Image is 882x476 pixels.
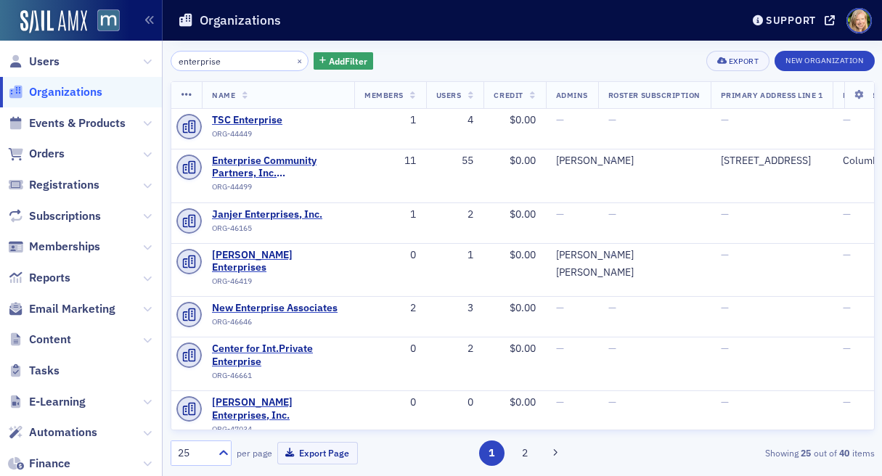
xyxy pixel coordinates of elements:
[510,154,536,167] span: $0.00
[608,342,616,355] span: —
[29,146,65,162] span: Orders
[8,394,86,410] a: E-Learning
[329,54,367,67] span: Add Filter
[608,208,616,221] span: —
[721,301,729,314] span: —
[364,302,416,315] div: 2
[775,51,874,71] button: New Organization
[212,302,344,315] span: New Enterprise Associates
[650,446,874,459] div: Showing out of items
[29,456,70,472] span: Finance
[212,424,344,439] div: ORG-47034
[608,113,616,126] span: —
[608,395,616,409] span: —
[510,395,536,409] span: $0.00
[29,270,70,286] span: Reports
[479,440,505,466] button: 1
[721,113,729,126] span: —
[8,146,65,162] a: Orders
[364,90,404,100] span: Members
[721,90,823,100] span: Primary Address Line 1
[212,129,344,144] div: ORG-44449
[8,115,126,131] a: Events & Products
[721,395,729,409] span: —
[843,395,851,409] span: —
[29,424,97,440] span: Automations
[212,342,344,368] span: Center for Int.Private Enterprise
[556,342,564,355] span: —
[8,270,70,286] a: Reports
[97,9,120,32] img: SailAMX
[212,396,344,422] a: [PERSON_NAME] Enterprises, Inc.
[364,342,416,356] div: 0
[29,363,60,379] span: Tasks
[766,14,816,27] div: Support
[608,154,616,167] span: —
[212,249,344,274] a: [PERSON_NAME] Enterprises
[510,248,536,261] span: $0.00
[843,301,851,314] span: —
[556,208,564,221] span: —
[846,8,872,33] span: Profile
[436,396,474,409] div: 0
[8,332,71,348] a: Content
[212,371,344,385] div: ORG-46661
[8,301,115,317] a: Email Marketing
[171,51,309,71] input: Search…
[364,249,416,262] div: 0
[436,342,474,356] div: 2
[608,90,701,100] span: Roster Subscription
[29,208,101,224] span: Subscriptions
[843,113,851,126] span: —
[8,456,70,472] a: Finance
[8,363,60,379] a: Tasks
[178,446,210,461] div: 25
[212,114,344,127] a: TSC Enterprise
[200,12,281,29] h1: Organizations
[29,301,115,317] span: Email Marketing
[212,249,344,274] span: Berman Enterprises
[8,239,100,255] a: Memberships
[8,424,97,440] a: Automations
[608,248,616,261] span: —
[212,155,344,180] span: Enterprise Community Partners, Inc. (Columbia, MD)
[721,155,823,168] div: [STREET_ADDRESS]
[212,223,344,238] div: ORG-46165
[364,208,416,221] div: 1
[8,208,101,224] a: Subscriptions
[556,266,634,279] a: [PERSON_NAME]
[729,57,759,65] div: Export
[29,84,102,100] span: Organizations
[721,342,729,355] span: —
[510,301,536,314] span: $0.00
[775,53,874,66] a: New Organization
[364,155,416,168] div: 11
[843,208,851,221] span: —
[212,208,344,221] a: Janjer Enterprises, Inc.
[29,394,86,410] span: E-Learning
[706,51,769,71] button: Export
[494,90,523,100] span: Credit
[212,276,344,291] div: ORG-46419
[510,342,536,355] span: $0.00
[212,317,344,332] div: ORG-46646
[212,90,235,100] span: Name
[8,54,60,70] a: Users
[29,54,60,70] span: Users
[436,249,474,262] div: 1
[556,90,588,100] span: Admins
[277,442,358,464] button: Export Page
[510,208,536,221] span: $0.00
[436,155,474,168] div: 55
[29,332,71,348] span: Content
[20,10,87,33] img: SailAMX
[556,155,634,168] a: [PERSON_NAME]
[556,301,564,314] span: —
[87,9,120,34] a: View Homepage
[837,446,852,459] strong: 40
[436,90,462,100] span: Users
